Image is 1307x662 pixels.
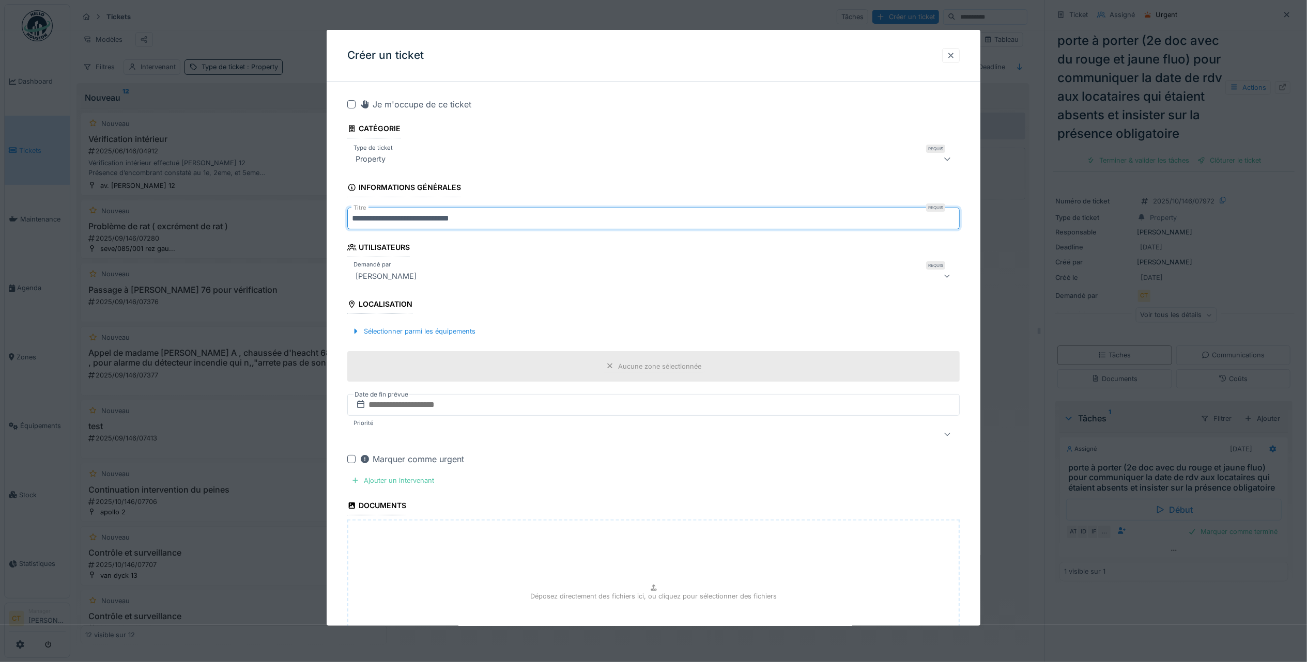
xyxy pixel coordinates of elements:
[351,270,421,282] div: [PERSON_NAME]
[360,98,471,111] div: Je m'occupe de ce ticket
[347,180,461,197] div: Informations générales
[347,474,438,487] div: Ajouter un intervenant
[351,203,368,212] label: Titre
[351,153,390,165] div: Property
[926,261,945,270] div: Requis
[347,498,406,515] div: Documents
[347,49,424,62] h3: Créer un ticket
[618,361,701,371] div: Aucune zone sélectionnée
[360,453,464,465] div: Marquer comme urgent
[353,389,409,400] label: Date de fin prévue
[926,203,945,212] div: Requis
[351,144,395,152] label: Type de ticket
[351,260,393,269] label: Demandé par
[530,591,777,601] p: Déposez directement des fichiers ici, ou cliquez pour sélectionner des fichiers
[347,121,401,138] div: Catégorie
[347,240,410,257] div: Utilisateurs
[926,145,945,153] div: Requis
[347,296,412,314] div: Localisation
[351,419,376,428] label: Priorité
[347,324,480,338] div: Sélectionner parmi les équipements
